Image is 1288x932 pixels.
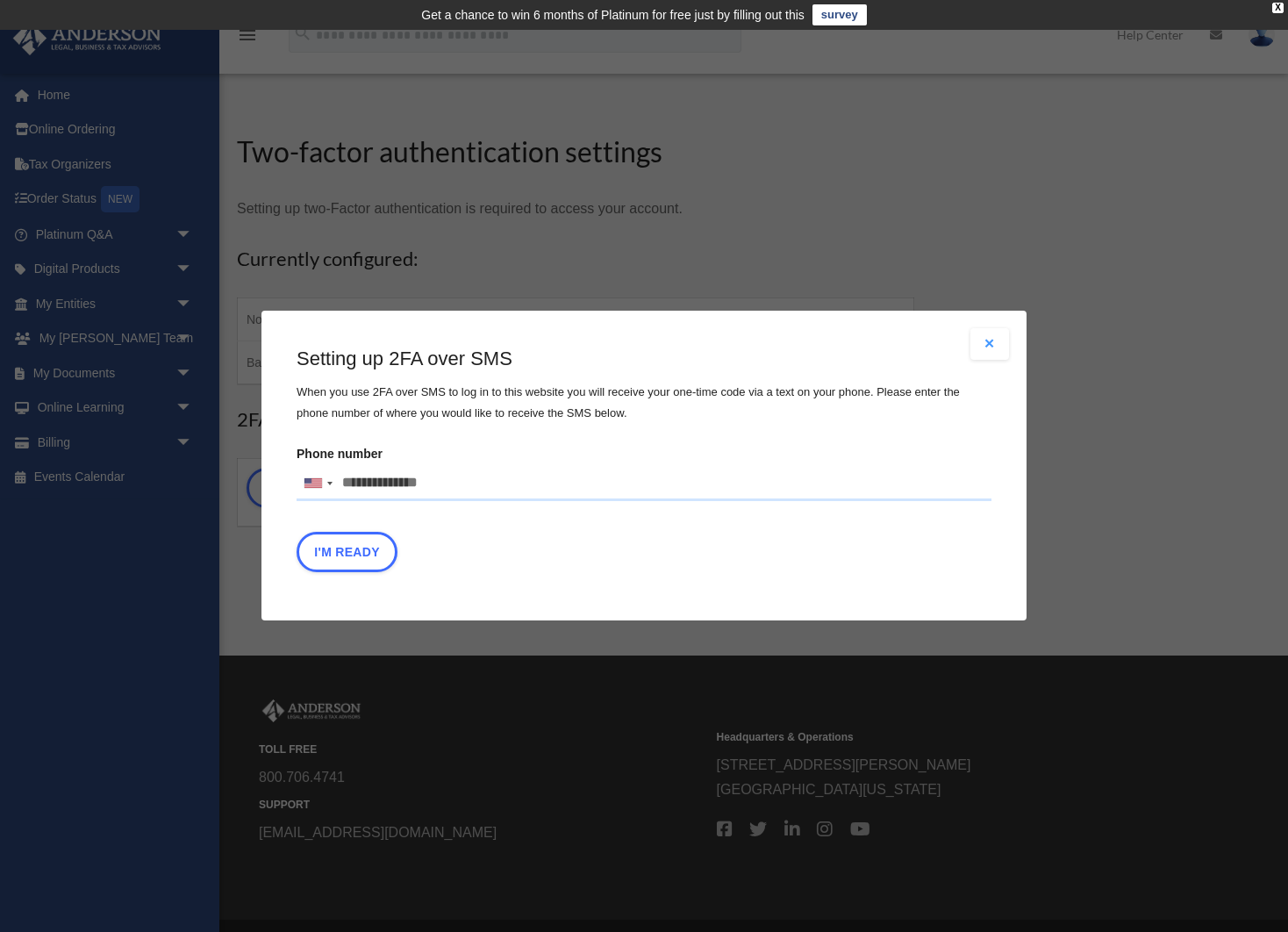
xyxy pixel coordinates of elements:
p: When you use 2FA over SMS to log in to this website you will receive your one-time code via a tex... [297,382,991,424]
label: Phone number [297,441,991,501]
input: Phone numberList of countries [297,466,991,501]
div: Get a chance to win 6 months of Platinum for free just by filling out this [421,4,805,25]
button: I'm Ready [297,533,397,573]
button: Close modal [970,328,1009,360]
div: United States: +1 [297,467,338,500]
div: close [1272,3,1284,13]
h3: Setting up 2FA over SMS [297,346,991,373]
a: survey [812,4,867,25]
